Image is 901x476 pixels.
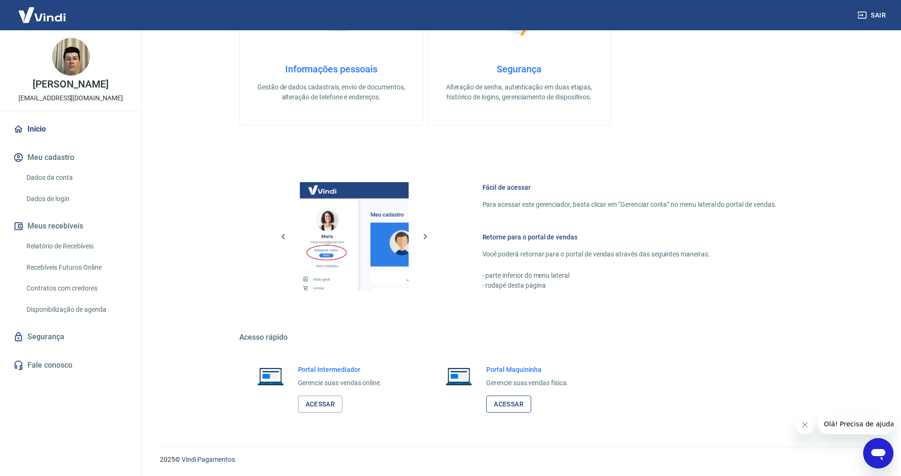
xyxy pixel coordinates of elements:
[298,365,382,374] h6: Portal Intermediador
[482,200,777,210] p: Para acessar este gerenciador, basta clicar em “Gerenciar conta” no menu lateral do portal de ven...
[255,82,408,102] p: Gestão de dados cadastrais, envio de documentos, alteração de telefone e endereços.
[23,237,130,256] a: Relatório de Recebíveis
[11,216,130,237] button: Meus recebíveis
[23,168,130,187] a: Dados da conta
[818,414,893,434] iframe: Mensagem da empresa
[182,456,235,463] a: Vindi Pagamentos
[11,119,130,140] a: Início
[300,182,409,291] img: Imagem da dashboard mostrando o botão de gerenciar conta na sidebar no lado esquerdo
[18,93,123,103] p: [EMAIL_ADDRESS][DOMAIN_NAME]
[23,300,130,319] a: Disponibilização de agenda
[486,378,569,388] p: Gerencie suas vendas física.
[443,63,595,75] h4: Segurança
[52,38,90,76] img: a0d6d0c1-e47e-4c40-a8ef-9f309724d7bf.jpeg
[11,355,130,376] a: Fale conosco
[255,63,408,75] h4: Informações pessoais
[796,415,814,434] iframe: Fechar mensagem
[33,79,108,89] p: [PERSON_NAME]
[482,271,777,281] p: - parte inferior do menu lateral
[239,333,799,342] h5: Acesso rápido
[486,396,531,413] a: Acessar
[856,7,890,24] button: Sair
[298,378,382,388] p: Gerencie suas vendas online.
[23,279,130,298] a: Contratos com credores
[11,326,130,347] a: Segurança
[11,0,73,29] img: Vindi
[251,365,290,388] img: Imagem de um notebook aberto
[482,281,777,291] p: - rodapé desta página
[439,365,479,388] img: Imagem de um notebook aberto
[443,82,595,102] p: Alteração de senha, autenticação em duas etapas, histórico de logins, gerenciamento de dispositivos.
[160,455,878,465] p: 2025 ©
[298,396,343,413] a: Acessar
[23,189,130,209] a: Dados de login
[11,147,130,168] button: Meu cadastro
[486,365,569,374] h6: Portal Maquininha
[482,183,777,192] h6: Fácil de acessar
[482,232,777,242] h6: Retorne para o portal de vendas
[23,258,130,277] a: Recebíveis Futuros Online
[482,249,777,259] p: Você poderá retornar para o portal de vendas através das seguintes maneiras:
[863,438,893,468] iframe: Botão para abrir a janela de mensagens
[6,7,79,14] span: Olá! Precisa de ajuda?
